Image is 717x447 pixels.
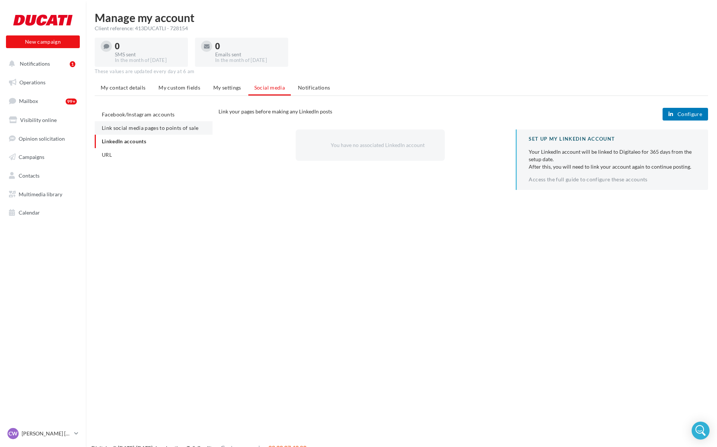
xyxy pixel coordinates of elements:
[529,135,696,143] div: SET UP MY LINKEDIN ACCOUNT
[102,151,112,158] span: URL
[529,148,696,171] div: Your LinkedIn account will be linked to Digitaleo for 365 days from the setup date. After this, y...
[692,422,710,440] div: Open Intercom Messenger
[4,75,81,90] a: Operations
[70,61,75,67] div: 1
[663,108,708,121] button: Configure
[19,209,40,216] span: Calendar
[4,149,81,165] a: Campaigns
[215,57,282,64] div: In the month of [DATE]
[158,84,200,91] span: My custom fields
[19,135,65,141] span: Opinion solicitation
[19,79,45,85] span: Operations
[213,84,241,91] span: My settings
[95,68,708,75] div: These values are updated every day at 6 am
[298,84,330,91] span: Notifications
[19,172,40,179] span: Contacts
[66,99,77,104] div: 99+
[529,176,647,182] a: Access the full guide to configure these accounts
[4,168,81,184] a: Contacts
[4,56,78,72] button: Notifications 1
[4,93,81,109] a: Mailbox99+
[218,108,332,115] span: Link your pages before making any LinkedIn posts
[4,205,81,221] a: Calendar
[215,52,282,57] div: Emails sent
[6,426,80,441] a: CW [PERSON_NAME] [PERSON_NAME]
[95,12,708,23] h1: Manage my account
[320,141,433,149] div: You have no associated LinkedIn account
[4,131,81,147] a: Opinion solicitation
[677,111,702,117] span: Configure
[4,187,81,202] a: Multimedia library
[20,60,50,67] span: Notifications
[215,42,282,50] div: 0
[115,42,182,50] div: 0
[9,430,18,437] span: CW
[101,84,145,91] span: My contact details
[6,35,80,48] button: New campaign
[4,112,81,128] a: Visibility online
[22,430,71,437] p: [PERSON_NAME] [PERSON_NAME]
[115,52,182,57] div: SMS sent
[115,57,182,64] div: In the month of [DATE]
[95,25,708,32] div: Client reference: 413DUCATLI - 728154
[19,98,38,104] span: Mailbox
[102,111,174,118] span: Facebook/Instagram accounts
[19,154,44,160] span: Campaigns
[102,125,198,131] span: Link social media pages to points of sale
[19,191,62,197] span: Multimedia library
[20,117,57,123] span: Visibility online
